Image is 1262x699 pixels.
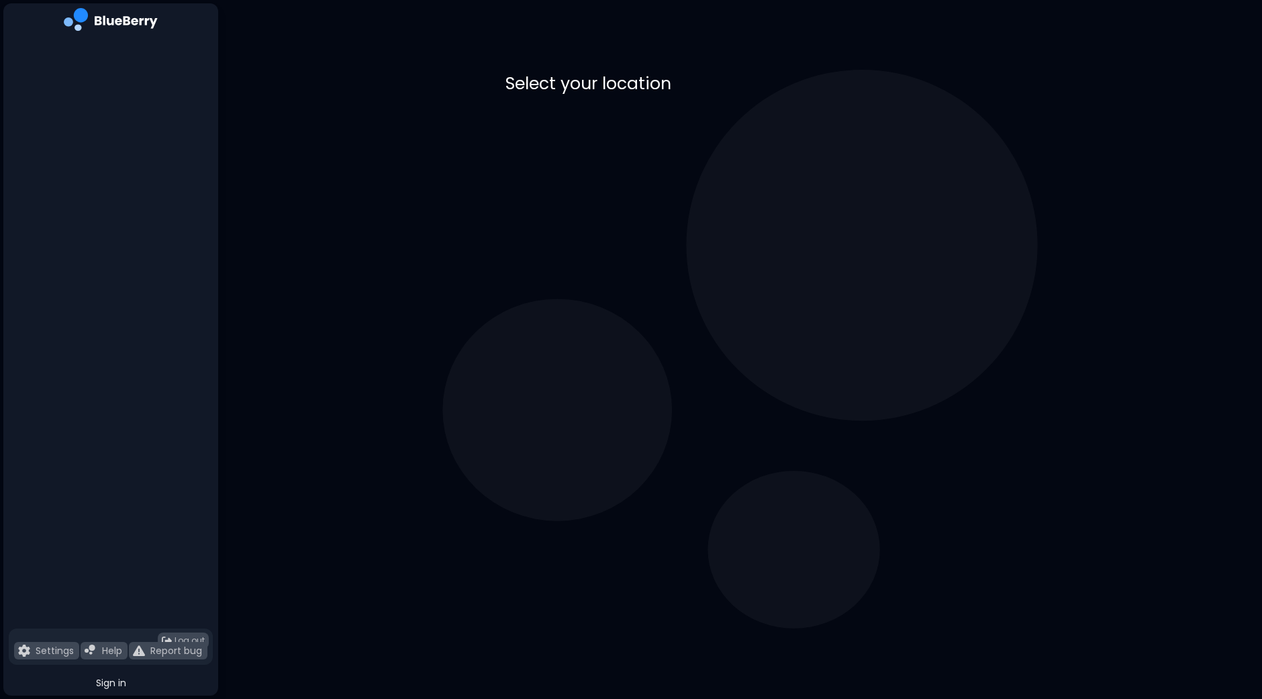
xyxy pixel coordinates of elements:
img: file icon [85,645,97,657]
img: logout [162,636,172,646]
p: Report bug [150,645,202,657]
p: Help [102,645,122,657]
img: file icon [18,645,30,657]
img: company logo [64,8,158,36]
span: Sign in [96,677,126,689]
img: file icon [133,645,145,657]
p: Settings [36,645,74,657]
p: Select your location [505,72,975,95]
span: Log out [175,635,205,646]
button: Sign in [9,670,213,696]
